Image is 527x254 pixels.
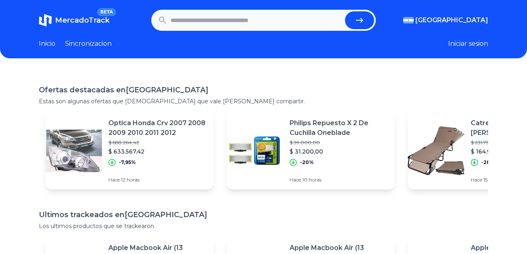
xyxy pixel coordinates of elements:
p: -28,82% [481,159,503,166]
button: [GEOGRAPHIC_DATA] [403,15,488,25]
p: Estas son algunas ofertas que [DEMOGRAPHIC_DATA] que vale [PERSON_NAME] compartir. [39,97,488,105]
p: $ 688.264,42 [108,139,207,146]
p: Philips Repuesto X 2 De Cuchilla Oneblade [290,118,388,138]
button: Iniciar sesion [448,39,488,49]
img: Featured image [45,122,102,179]
h1: Ultimos trackeados en [GEOGRAPHIC_DATA] [39,209,488,220]
h1: Ofertas destacadas en [GEOGRAPHIC_DATA] [39,84,488,96]
p: -7,95% [119,159,136,166]
span: BETA [97,8,116,16]
p: Los ultimos productos que se trackearon. [39,222,488,230]
img: Argentina [403,17,414,23]
a: Featured imagePhilips Repuesto X 2 De Cuchilla Oneblade$ 39.000,00$ 31.200,00-20%Hace 10 horas [226,112,395,190]
p: $ 39.000,00 [290,139,388,146]
img: Featured image [408,122,464,179]
span: MercadoTrack [55,16,110,25]
p: Hace 10 horas [290,177,388,183]
p: -20% [300,159,314,166]
p: $ 31.200,00 [290,147,388,156]
a: Sincronizacion [65,39,112,49]
p: $ 633.567,42 [108,147,207,156]
img: Featured image [226,122,283,179]
span: [GEOGRAPHIC_DATA] [415,15,488,25]
img: MercadoTrack [39,14,52,27]
a: MercadoTrackBETA [39,14,110,27]
p: Hace 12 horas [108,177,207,183]
p: Optica Honda Crv 2007 2008 2009 2010 2011 2012 [108,118,207,138]
a: Inicio [39,39,55,49]
a: Featured imageOptica Honda Crv 2007 2008 2009 2010 2011 2012$ 688.264,42$ 633.567,42-7,95%Hace 12... [45,112,214,190]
